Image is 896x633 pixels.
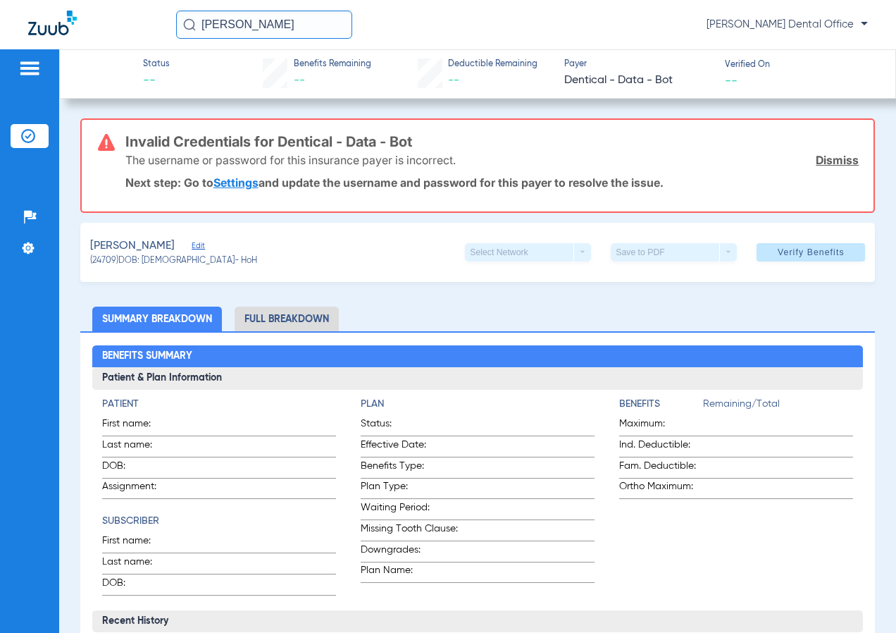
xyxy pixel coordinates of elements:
img: Zuub Logo [28,11,77,35]
img: hamburger-icon [18,60,41,77]
span: Last name: [102,438,171,457]
span: Verify Benefits [778,247,845,258]
h3: Recent History [92,610,863,633]
span: -- [448,75,459,86]
span: -- [294,75,305,86]
p: Next step: Go to and update the username and password for this payer to resolve the issue. [125,176,859,190]
a: Dismiss [816,153,859,167]
h3: Invalid Credentials for Dentical - Data - Bot [125,135,859,149]
span: Verified On [725,59,873,72]
span: Edit [192,241,204,254]
h3: Patient & Plan Information [92,367,863,390]
span: Maximum: [619,417,703,436]
span: Benefits Remaining [294,59,371,71]
span: -- [725,73,738,87]
span: Ind. Deductible: [619,438,703,457]
h4: Patient [102,397,336,412]
h4: Subscriber [102,514,336,529]
li: Full Breakdown [235,307,339,331]
h2: Benefits Summary [92,345,863,368]
span: DOB: [102,459,171,478]
span: Plan Name: [361,563,464,582]
span: (24709) DOB: [DEMOGRAPHIC_DATA] - HoH [90,255,257,268]
span: Missing Tooth Clause: [361,522,464,541]
span: Effective Date: [361,438,464,457]
img: error-icon [98,134,115,151]
span: Dentical - Data - Bot [564,72,713,90]
span: Downgrades: [361,543,464,562]
h4: Benefits [619,397,703,412]
span: Status: [361,417,464,436]
button: Verify Benefits [757,243,865,262]
span: Remaining/Total [703,397,853,417]
img: Search Icon [183,18,196,31]
li: Summary Breakdown [92,307,222,331]
span: Assignment: [102,479,171,498]
span: First name: [102,534,171,553]
span: Plan Type: [361,479,464,498]
span: Status [143,59,170,71]
span: Deductible Remaining [448,59,537,71]
app-breakdown-title: Benefits [619,397,703,417]
span: Payer [564,59,713,71]
span: Fam. Deductible: [619,459,703,478]
span: [PERSON_NAME] Dental Office [707,18,868,32]
span: Ortho Maximum: [619,479,703,498]
span: Benefits Type: [361,459,464,478]
span: -- [143,72,170,90]
span: First name: [102,417,171,436]
span: DOB: [102,576,171,595]
input: Search for patients [176,11,352,39]
iframe: Chat Widget [826,565,896,633]
span: Last name: [102,555,171,574]
a: Settings [213,176,259,190]
span: [PERSON_NAME] [90,238,175,255]
span: Waiting Period: [361,500,464,520]
p: The username or password for this insurance payer is incorrect. [125,153,456,167]
h4: Plan [361,397,595,412]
